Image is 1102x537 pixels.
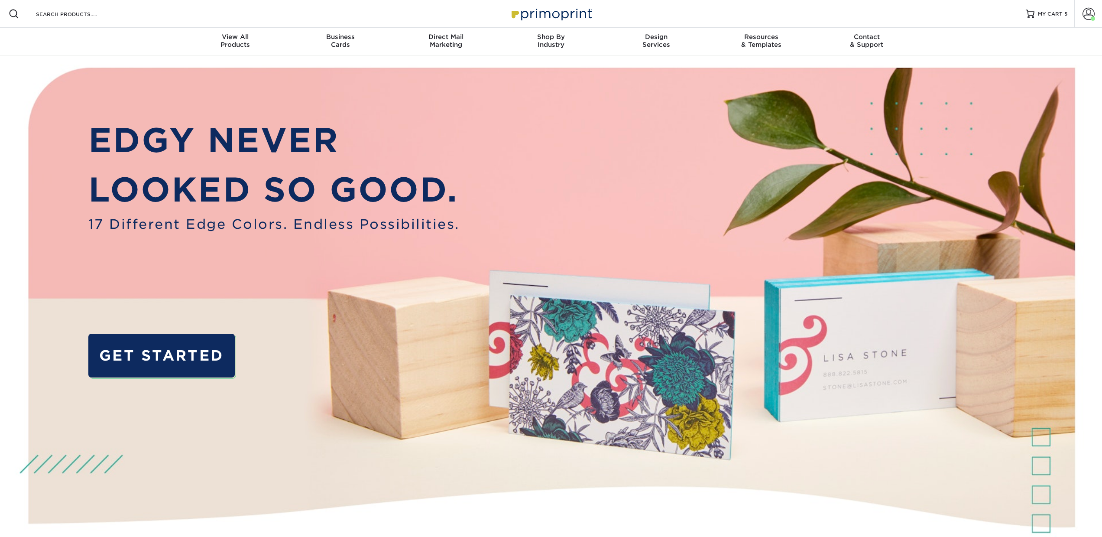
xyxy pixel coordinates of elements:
[603,28,709,55] a: DesignServices
[709,33,814,49] div: & Templates
[88,215,460,234] span: 17 Different Edge Colors. Endless Possibilities.
[814,28,919,55] a: Contact& Support
[709,33,814,41] span: Resources
[183,33,288,49] div: Products
[288,28,393,55] a: BusinessCards
[814,33,919,49] div: & Support
[88,165,460,215] p: LOOKED SO GOOD.
[603,33,709,41] span: Design
[183,28,288,55] a: View AllProducts
[499,33,604,41] span: Shop By
[393,33,499,41] span: Direct Mail
[1064,11,1067,17] span: 5
[393,33,499,49] div: Marketing
[814,33,919,41] span: Contact
[1038,10,1063,18] span: MY CART
[393,28,499,55] a: Direct MailMarketing
[183,33,288,41] span: View All
[499,33,604,49] div: Industry
[35,9,120,19] input: SEARCH PRODUCTS.....
[508,4,594,23] img: Primoprint
[88,116,460,165] p: EDGY NEVER
[603,33,709,49] div: Services
[709,28,814,55] a: Resources& Templates
[88,334,235,377] a: GET STARTED
[288,33,393,49] div: Cards
[499,28,604,55] a: Shop ByIndustry
[288,33,393,41] span: Business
